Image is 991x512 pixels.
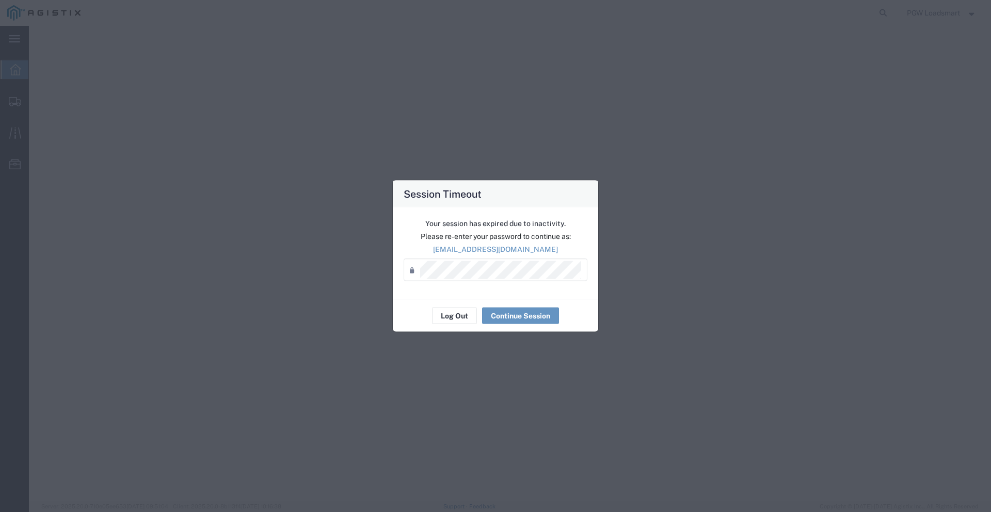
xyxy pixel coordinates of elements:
button: Continue Session [482,308,559,324]
h4: Session Timeout [404,186,482,201]
button: Log Out [432,308,477,324]
p: Please re-enter your password to continue as: [404,231,587,242]
p: Your session has expired due to inactivity. [404,218,587,229]
p: [EMAIL_ADDRESS][DOMAIN_NAME] [404,244,587,255]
